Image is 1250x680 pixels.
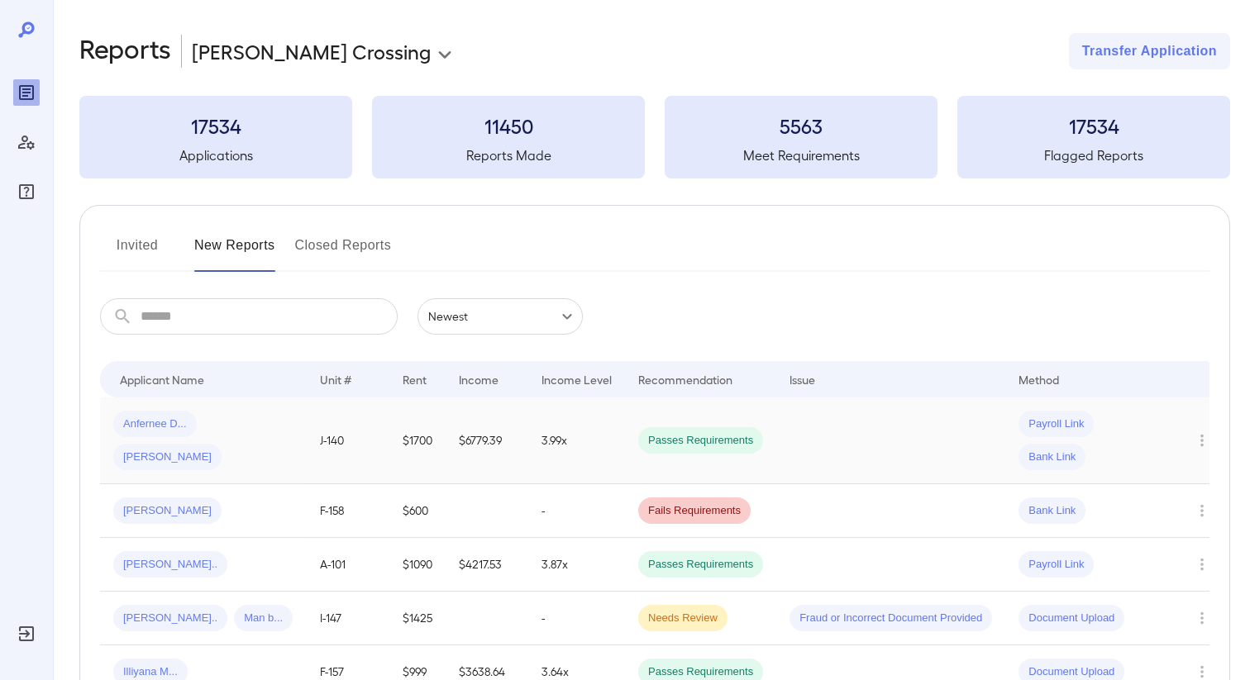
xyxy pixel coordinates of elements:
button: Row Actions [1189,427,1215,454]
button: Row Actions [1189,551,1215,578]
h2: Reports [79,33,171,69]
div: Income Level [542,369,612,389]
span: Bank Link [1019,503,1085,519]
span: Fraud or Incorrect Document Provided [790,611,992,626]
h5: Reports Made [372,145,645,165]
span: Illiyana M... [113,664,188,680]
span: Bank Link [1019,449,1085,465]
td: J-140 [307,397,389,484]
h3: 5563 [665,112,937,139]
td: I-147 [307,592,389,645]
td: F-158 [307,484,389,538]
span: Passes Requirements [638,433,763,449]
span: Document Upload [1019,664,1124,680]
button: Invited [100,232,174,272]
td: $1425 [389,592,446,645]
div: Rent [403,369,429,389]
td: $600 [389,484,446,538]
td: 3.99x [528,397,625,484]
div: Reports [13,79,40,106]
div: Recommendation [638,369,732,389]
span: [PERSON_NAME].. [113,611,227,626]
span: Needs Review [638,611,728,626]
span: Passes Requirements [638,664,763,680]
div: Manage Users [13,129,40,155]
div: Method [1019,369,1059,389]
span: Payroll Link [1019,416,1094,432]
div: Newest [417,298,583,335]
span: Payroll Link [1019,557,1094,573]
td: - [528,484,625,538]
span: Passes Requirements [638,557,763,573]
button: Row Actions [1189,605,1215,631]
p: [PERSON_NAME] Crossing [192,38,431,64]
button: Row Actions [1189,497,1215,524]
div: Income [459,369,499,389]
h5: Flagged Reports [957,145,1230,165]
td: $6779.39 [446,397,528,484]
div: Log Out [13,621,40,647]
button: Transfer Application [1069,33,1230,69]
span: Man b... [234,611,293,626]
span: [PERSON_NAME] [113,503,222,519]
button: New Reports [194,232,275,272]
div: Issue [790,369,816,389]
td: - [528,592,625,645]
td: $1700 [389,397,446,484]
td: $1090 [389,538,446,592]
div: FAQ [13,178,40,205]
button: Closed Reports [295,232,392,272]
span: Document Upload [1019,611,1124,626]
div: Unit # [320,369,351,389]
td: A-101 [307,538,389,592]
td: 3.87x [528,538,625,592]
div: Applicant Name [120,369,204,389]
h5: Meet Requirements [665,145,937,165]
h5: Applications [79,145,352,165]
h3: 17534 [957,112,1230,139]
td: $4217.53 [446,538,528,592]
summary: 17534Applications11450Reports Made5563Meet Requirements17534Flagged Reports [79,96,1230,178]
span: Anfernee D... [113,416,197,432]
h3: 11450 [372,112,645,139]
span: [PERSON_NAME].. [113,557,227,573]
span: Fails Requirements [638,503,751,519]
h3: 17534 [79,112,352,139]
span: [PERSON_NAME] [113,449,222,465]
